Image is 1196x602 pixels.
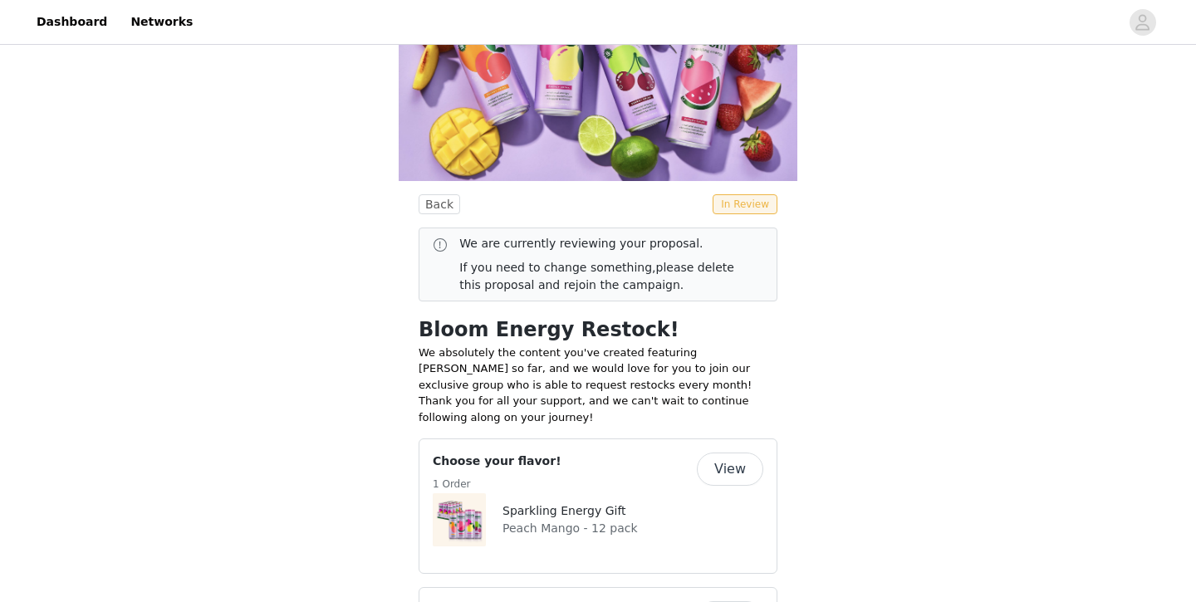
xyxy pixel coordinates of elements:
[433,453,561,470] h4: Choose your flavor!
[697,453,763,486] button: View
[419,438,777,574] div: Choose your flavor!
[433,493,486,546] img: Sparkling Energy Gift
[419,315,777,345] h1: Bloom Energy Restock!
[419,345,777,426] p: We absolutely the content you've created featuring [PERSON_NAME] so far, and we would love for yo...
[120,3,203,41] a: Networks
[502,502,638,520] h4: Sparkling Energy Gift
[433,477,561,492] h5: 1 Order
[459,259,750,294] p: If you need to change something,
[1135,9,1150,36] div: avatar
[27,3,117,41] a: Dashboard
[419,194,460,214] button: Back
[459,235,750,252] p: We are currently reviewing your proposal.
[713,194,777,214] span: In Review
[459,261,734,291] a: please delete this proposal and rejoin the campaign.
[502,520,638,537] p: Peach Mango - 12 pack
